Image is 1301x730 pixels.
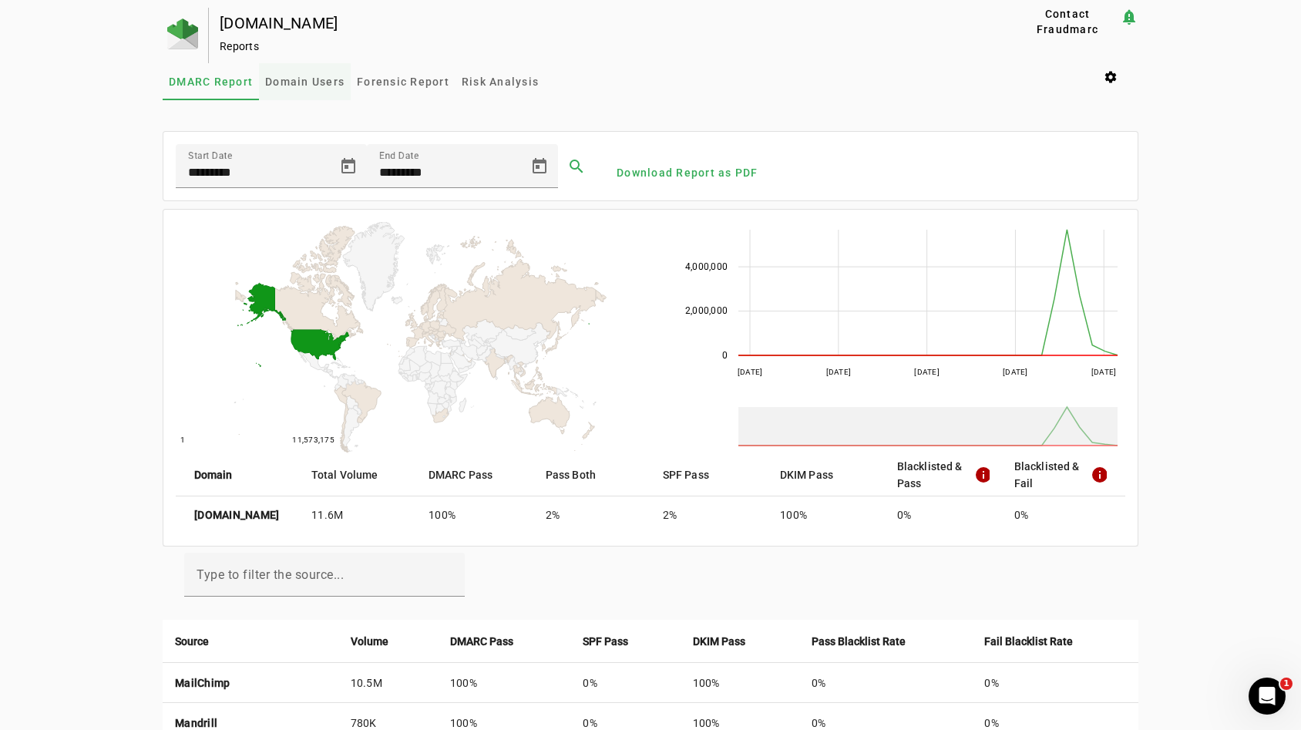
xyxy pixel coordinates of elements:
[738,368,763,376] text: [DATE]
[533,496,650,533] mat-cell: 2%
[1021,6,1114,37] span: Contact Fraudmarc
[972,663,1138,703] td: 0%
[379,150,419,161] mat-label: End Date
[685,305,728,316] text: 2,000,000
[220,15,966,31] div: [DOMAIN_NAME]
[180,436,185,444] text: 1
[885,453,1002,496] mat-header-cell: Blacklisted & Pass
[357,76,449,87] span: Forensic Report
[693,633,787,650] div: DKIM Pass
[1091,466,1107,484] mat-icon: info
[768,453,885,496] mat-header-cell: DKIM Pass
[167,19,198,49] img: Fraudmarc Logo
[438,663,570,703] td: 100%
[610,159,765,187] button: Download Report as PDF
[169,76,253,87] span: DMARC Report
[330,148,367,185] button: Open calendar
[1015,8,1120,35] button: Contact Fraudmarc
[812,633,960,650] div: Pass Blacklist Rate
[812,633,906,650] strong: Pass Blacklist Rate
[176,222,655,453] svg: A chart.
[416,496,533,533] mat-cell: 100%
[462,76,539,87] span: Risk Analysis
[351,633,388,650] strong: Volume
[175,677,230,689] strong: MailChimp
[617,165,758,180] span: Download Report as PDF
[1002,496,1125,533] mat-cell: 0%
[450,633,558,650] div: DMARC Pass
[974,466,990,484] mat-icon: info
[914,368,940,376] text: [DATE]
[650,453,768,496] mat-header-cell: SPF Pass
[220,39,966,54] div: Reports
[681,663,799,703] td: 100%
[450,633,513,650] strong: DMARC Pass
[299,496,416,533] mat-cell: 11.6M
[1249,678,1286,715] iframe: Intercom live chat
[1280,678,1293,690] span: 1
[351,63,456,100] a: Forensic Report
[521,148,558,185] button: Open calendar
[194,466,233,483] strong: Domain
[826,368,852,376] text: [DATE]
[292,436,334,444] text: 11,573,175
[570,663,680,703] td: 0%
[194,507,279,523] strong: [DOMAIN_NAME]
[685,261,728,272] text: 4,000,000
[650,496,768,533] mat-cell: 2%
[259,63,351,100] a: Domain Users
[456,63,545,100] a: Risk Analysis
[197,567,344,582] mat-label: Type to filter the source...
[416,453,533,496] mat-header-cell: DMARC Pass
[1002,453,1125,496] mat-header-cell: Blacklisted & Fail
[533,453,650,496] mat-header-cell: Pass Both
[175,633,326,650] div: Source
[188,150,232,161] mat-label: Start Date
[693,633,745,650] strong: DKIM Pass
[885,496,1002,533] mat-cell: 0%
[583,633,667,650] div: SPF Pass
[338,663,438,703] td: 10.5M
[1120,8,1138,26] mat-icon: notification_important
[299,453,416,496] mat-header-cell: Total Volume
[984,633,1073,650] strong: Fail Blacklist Rate
[175,717,217,729] strong: Mandrill
[768,496,885,533] mat-cell: 100%
[175,633,209,650] strong: Source
[1003,368,1028,376] text: [DATE]
[799,663,973,703] td: 0%
[722,350,728,361] text: 0
[163,63,259,100] a: DMARC Report
[265,76,345,87] span: Domain Users
[984,633,1126,650] div: Fail Blacklist Rate
[351,633,425,650] div: Volume
[1091,368,1117,376] text: [DATE]
[583,633,628,650] strong: SPF Pass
